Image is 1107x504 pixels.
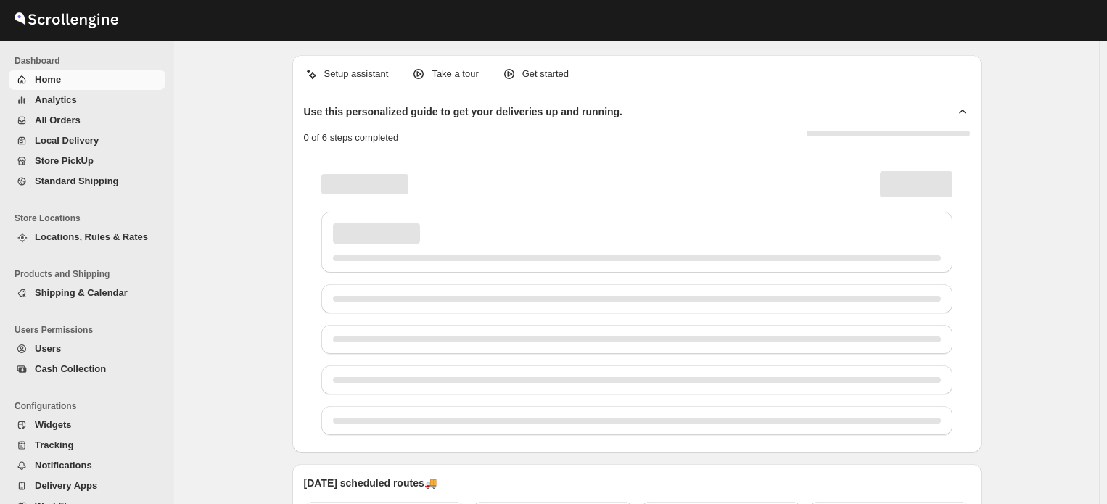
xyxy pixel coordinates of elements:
span: Notifications [35,460,92,471]
span: All Orders [35,115,81,125]
span: Analytics [35,94,77,105]
span: Widgets [35,419,71,430]
span: Standard Shipping [35,175,119,186]
p: 0 of 6 steps completed [304,131,399,145]
span: Local Delivery [35,135,99,146]
span: Locations, Rules & Rates [35,231,148,242]
span: Users Permissions [15,324,167,336]
button: Shipping & Calendar [9,283,165,303]
span: Store Locations [15,212,167,224]
span: Cash Collection [35,363,106,374]
button: Widgets [9,415,165,435]
button: Delivery Apps [9,476,165,496]
span: Store PickUp [35,155,94,166]
p: [DATE] scheduled routes 🚚 [304,476,970,490]
span: Products and Shipping [15,268,167,280]
button: Notifications [9,455,165,476]
button: Home [9,70,165,90]
span: Delivery Apps [35,480,97,491]
button: Analytics [9,90,165,110]
button: Locations, Rules & Rates [9,227,165,247]
p: Get started [522,67,569,81]
button: Tracking [9,435,165,455]
div: Page loading [304,157,970,441]
span: Users [35,343,61,354]
p: Take a tour [432,67,478,81]
span: Configurations [15,400,167,412]
button: All Orders [9,110,165,131]
span: Home [35,74,61,85]
button: Users [9,339,165,359]
span: Tracking [35,439,73,450]
button: Cash Collection [9,359,165,379]
span: Dashboard [15,55,167,67]
span: Shipping & Calendar [35,287,128,298]
h2: Use this personalized guide to get your deliveries up and running. [304,104,623,119]
p: Setup assistant [324,67,389,81]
